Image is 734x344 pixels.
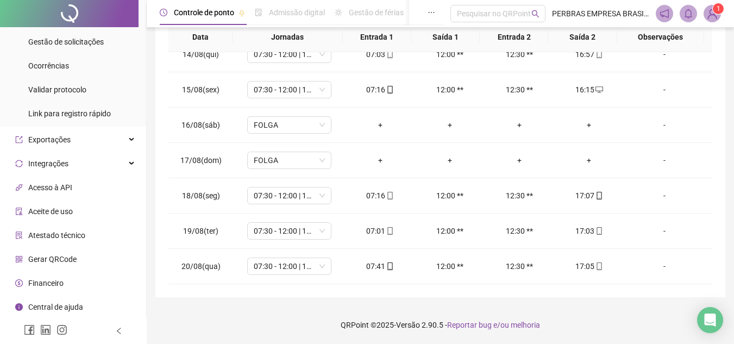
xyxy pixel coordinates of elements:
div: 07:16 [354,84,406,96]
div: + [493,119,545,131]
span: Gestão de solicitações [28,37,104,46]
span: qrcode [15,255,23,263]
span: 15/08(sex) [182,85,219,94]
span: info-circle [15,303,23,311]
div: 07:01 [354,225,406,237]
span: FOLGA [254,117,325,133]
div: + [424,119,476,131]
span: Integrações [28,159,68,168]
span: mobile [385,192,394,199]
span: facebook [24,324,35,335]
div: + [563,154,615,166]
span: Validar protocolo [28,85,86,94]
div: 17:05 [563,260,615,272]
div: + [354,119,406,131]
div: 16:57 [563,48,615,60]
span: Gerar QRCode [28,255,77,264]
span: mobile [594,51,603,58]
span: clock-circle [160,9,167,16]
span: notification [660,9,669,18]
span: search [531,10,539,18]
span: 14/08(qui) [183,50,219,59]
span: export [15,136,23,143]
span: mobile [385,262,394,270]
span: Financeiro [28,279,64,287]
div: Open Intercom Messenger [697,307,723,333]
span: mobile [594,227,603,235]
span: Exportações [28,135,71,144]
span: sync [15,160,23,167]
div: - [632,154,697,166]
div: - [632,119,697,131]
div: + [424,154,476,166]
span: 18/08(seg) [182,191,220,200]
div: 16:15 [563,84,615,96]
span: Versão [396,321,420,329]
th: Saída 1 [411,22,480,52]
span: pushpin [239,10,245,16]
span: Aceite de uso [28,207,73,216]
th: Entrada 1 [343,22,411,52]
span: 07:30 - 12:00 | 12:30 - 16:48 [254,187,325,204]
span: linkedin [40,324,51,335]
span: dollar [15,279,23,287]
span: file-done [255,9,262,16]
span: mobile [385,227,394,235]
span: Reportar bug e/ou melhoria [447,321,540,329]
div: + [563,119,615,131]
span: mobile [594,192,603,199]
span: instagram [57,324,67,335]
span: sun [335,9,342,16]
div: - [632,190,697,202]
span: Admissão digital [269,8,325,17]
span: Controle de ponto [174,8,234,17]
span: mobile [385,86,394,93]
span: left [115,327,123,335]
span: Link para registro rápido [28,109,111,118]
span: Central de ajuda [28,303,83,311]
th: Entrada 2 [480,22,548,52]
div: - [632,225,697,237]
span: 16/08(sáb) [181,121,220,129]
div: - [632,84,697,96]
span: bell [683,9,693,18]
span: PERBRAS EMPRESA BRASILEIRA DE PERFURACAO LTDA [552,8,649,20]
span: Acesso à API [28,183,72,192]
div: - [632,260,697,272]
div: 07:41 [354,260,406,272]
span: 20/08(qua) [181,262,221,271]
th: Data [168,22,233,52]
span: FOLGA [254,152,325,168]
span: Observações [626,31,695,43]
footer: QRPoint © 2025 - 2.90.5 - [147,306,734,344]
img: 87329 [704,5,720,22]
div: 07:03 [354,48,406,60]
span: Atestado técnico [28,231,85,240]
div: + [493,154,545,166]
div: - [632,48,697,60]
span: Ocorrências [28,61,69,70]
span: 07:30 - 12:00 | 12:30 - 16:48 [254,223,325,239]
sup: Atualize o seu contato no menu Meus Dados [713,3,724,14]
span: 1 [717,5,720,12]
span: api [15,184,23,191]
span: 19/08(ter) [183,227,218,235]
span: 07:30 - 12:00 | 12:30 - 16:48 [254,46,325,62]
th: Saída 2 [548,22,617,52]
div: 17:07 [563,190,615,202]
span: mobile [385,51,394,58]
span: mobile [594,262,603,270]
span: solution [15,232,23,239]
span: 07:30 - 12:00 | 12:30 - 16:48 [254,258,325,274]
div: + [354,154,406,166]
span: ellipsis [428,9,435,16]
span: 17/08(dom) [180,156,222,165]
span: 07:30 - 12:00 | 12:30 - 16:48 [254,82,325,98]
div: 07:16 [354,190,406,202]
span: audit [15,208,23,215]
span: desktop [594,86,603,93]
span: Gestão de férias [349,8,404,17]
div: 17:03 [563,225,615,237]
th: Observações [617,22,704,52]
th: Jornadas [233,22,343,52]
